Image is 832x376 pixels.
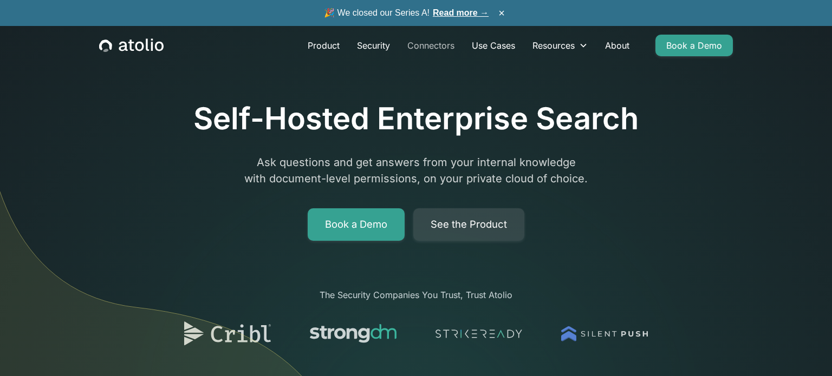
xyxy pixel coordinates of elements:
a: Product [299,35,348,56]
a: About [596,35,638,56]
iframe: Chat Widget [778,324,832,376]
span: 🎉 We closed our Series A! [324,6,489,19]
a: Book a Demo [308,208,405,241]
a: Read more → [433,8,489,17]
a: See the Product [413,208,524,241]
img: logo [435,319,522,349]
a: home [99,38,164,52]
button: × [495,7,508,19]
a: Use Cases [463,35,524,56]
img: logo [310,319,396,349]
h1: Self-Hosted Enterprise Search [193,101,639,137]
a: Security [348,35,399,56]
a: Book a Demo [655,35,733,56]
div: Resources [524,35,596,56]
div: Resources [532,39,575,52]
img: logo [561,319,648,349]
p: Ask questions and get answers from your internal knowledge with document-level permissions, on yo... [208,154,624,187]
div: The Security Companies You Trust, Trust Atolio [173,288,659,301]
a: Connectors [399,35,463,56]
